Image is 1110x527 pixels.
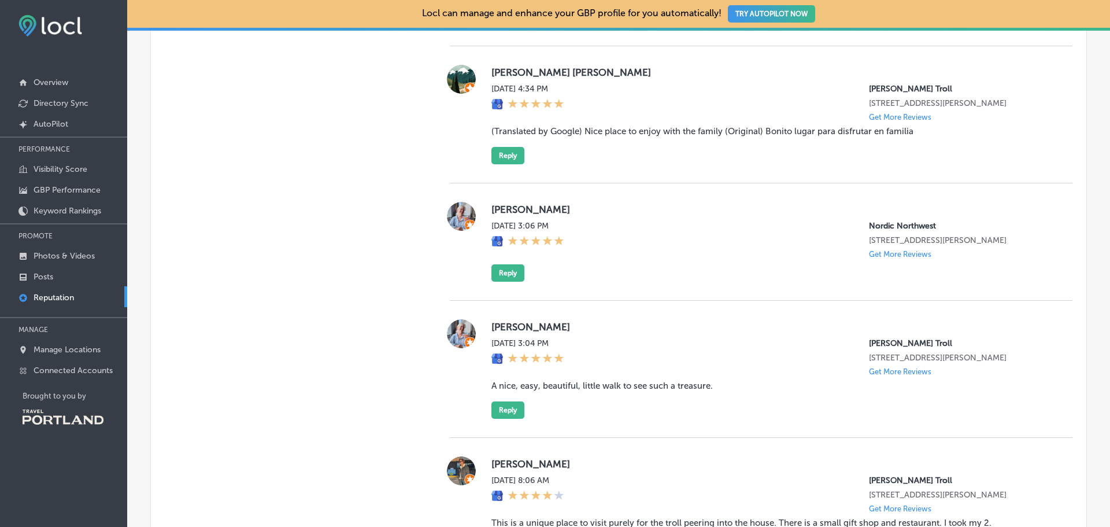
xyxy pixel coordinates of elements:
[508,490,564,503] div: 4 Stars
[34,251,95,261] p: Photos & Videos
[34,366,113,375] p: Connected Accounts
[869,353,1054,363] p: 8800 SW Oleson Rd
[34,164,87,174] p: Visibility Score
[34,206,101,216] p: Keyword Rankings
[728,5,815,23] button: TRY AUTOPILOT NOW
[491,476,564,485] label: [DATE] 8:06 AM
[869,113,931,121] p: Get More Reviews
[491,204,1054,215] label: [PERSON_NAME]
[508,235,564,248] div: 5 Stars
[23,410,103,425] img: Travel Portland
[869,490,1054,500] p: 8800 SW Oleson Rd
[869,221,1054,231] p: Nordic Northwest
[491,381,1054,391] blockquote: A nice, easy, beautiful, little walk to see such a treasure.
[869,98,1054,108] p: 8800 SW Oleson Rd
[34,185,101,195] p: GBP Performance
[869,235,1054,245] p: 8800 Southwest Oleson Road
[18,15,82,36] img: fda3e92497d09a02dc62c9cd864e3231.png
[491,84,564,94] label: [DATE] 4:34 PM
[491,338,564,348] label: [DATE] 3:04 PM
[491,321,1054,333] label: [PERSON_NAME]
[34,119,68,129] p: AutoPilot
[34,293,74,303] p: Reputation
[869,367,931,376] p: Get More Reviews
[869,250,931,259] p: Get More Reviews
[491,126,1054,137] blockquote: (Translated by Google) Nice place to enjoy with the family (Original) Bonito lugar para disfrutar...
[34,98,88,108] p: Directory Sync
[508,353,564,366] div: 5 Stars
[508,98,564,111] div: 5 Stars
[491,67,1054,78] label: [PERSON_NAME] [PERSON_NAME]
[869,476,1054,485] p: Ole Bolle Troll
[491,147,524,164] button: Reply
[34,272,53,282] p: Posts
[491,264,524,282] button: Reply
[869,338,1054,348] p: Ole Bolle Troll
[869,84,1054,94] p: Ole Bolle Troll
[23,392,127,400] p: Brought to you by
[34,78,68,87] p: Overview
[491,221,564,231] label: [DATE] 3:06 PM
[491,401,524,419] button: Reply
[491,458,1054,470] label: [PERSON_NAME]
[869,504,931,513] p: Get More Reviews
[34,345,101,355] p: Manage Locations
